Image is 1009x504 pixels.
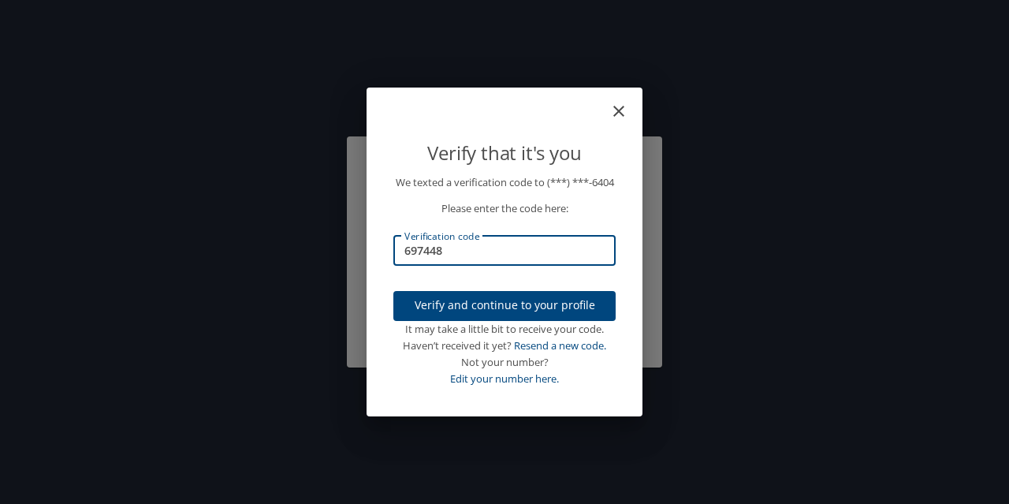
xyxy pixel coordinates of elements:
[393,354,616,371] div: Not your number?
[393,338,616,354] div: Haven’t received it yet?
[393,138,616,168] p: Verify that it's you
[393,174,616,191] p: We texted a verification code to (***) ***- 6404
[393,200,616,217] p: Please enter the code here:
[393,291,616,322] button: Verify and continue to your profile
[406,296,603,315] span: Verify and continue to your profile
[450,371,559,386] a: Edit your number here.
[514,338,606,353] a: Resend a new code.
[617,94,636,113] button: close
[393,321,616,338] div: It may take a little bit to receive your code.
